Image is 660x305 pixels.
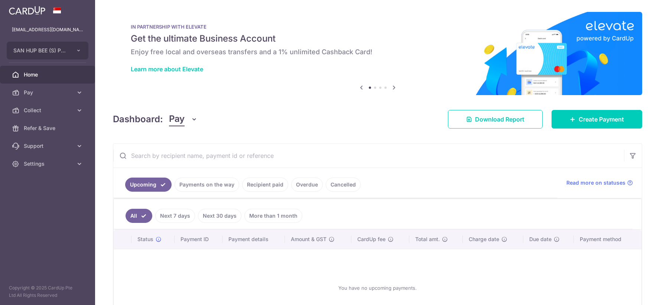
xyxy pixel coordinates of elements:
a: Read more on statuses [566,179,633,186]
h4: Dashboard: [113,113,163,126]
img: Renovation banner [113,12,642,95]
a: Next 7 days [155,209,195,223]
span: Read more on statuses [566,179,625,186]
span: Refer & Save [24,124,73,132]
input: Search by recipient name, payment id or reference [113,144,624,168]
a: All [126,209,152,223]
a: Next 30 days [198,209,241,223]
span: Download Report [475,115,524,124]
a: Upcoming [125,178,172,192]
a: Payments on the way [175,178,239,192]
span: SAN HUP BEE (S) PTE LTD [13,47,68,54]
span: Pay [169,112,185,126]
span: Total amt. [415,236,440,243]
span: Amount & GST [291,236,326,243]
p: IN PARTNERSHIP WITH ELEVATE [131,24,624,30]
span: Home [24,71,73,78]
th: Payment method [574,230,641,249]
a: Create Payment [552,110,642,129]
h6: Enjoy free local and overseas transfers and a 1% unlimited Cashback Card! [131,48,624,56]
th: Payment details [222,230,285,249]
a: Download Report [448,110,543,129]
a: Recipient paid [242,178,288,192]
a: Overdue [291,178,323,192]
a: More than 1 month [244,209,302,223]
button: SAN HUP BEE (S) PTE LTD [7,42,88,59]
a: Learn more about Elevate [131,65,203,73]
span: Status [137,236,153,243]
span: Settings [24,160,73,168]
span: Support [24,142,73,150]
a: Cancelled [326,178,361,192]
span: Due date [529,236,552,243]
img: CardUp [9,6,45,15]
th: Payment ID [175,230,222,249]
button: Pay [169,112,198,126]
span: Pay [24,89,73,96]
p: [EMAIL_ADDRESS][DOMAIN_NAME] [12,26,83,33]
h5: Get the ultimate Business Account [131,33,624,45]
span: Charge date [469,236,499,243]
span: CardUp fee [357,236,386,243]
span: Create Payment [579,115,624,124]
span: Collect [24,107,73,114]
